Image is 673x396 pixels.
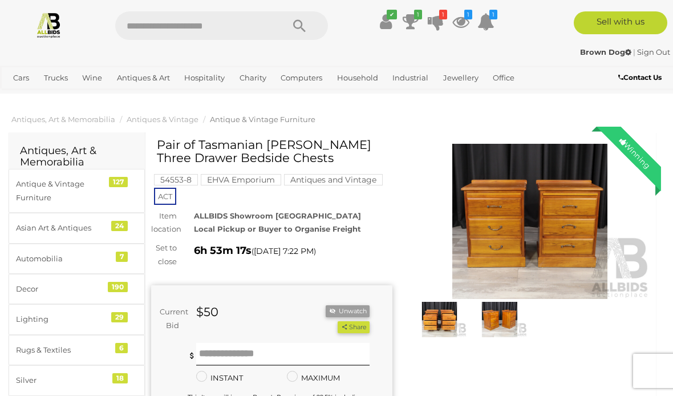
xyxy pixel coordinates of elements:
a: Asian Art & Antiques 24 [9,213,145,243]
a: Sign Out [637,47,670,56]
img: Pair of Tasmanian Blackwood Three Drawer Bedside Chests [412,302,467,337]
a: 1 [427,11,444,32]
img: Pair of Tasmanian Blackwood Three Drawer Bedside Chests [472,302,527,337]
h1: Pair of Tasmanian [PERSON_NAME] Three Drawer Bedside Chests [157,138,390,164]
strong: ALLBIDS Showroom [GEOGRAPHIC_DATA] [194,211,361,220]
div: 24 [111,221,128,231]
a: Antiques, Art & Memorabilia [11,115,115,124]
a: ✔ [377,11,394,32]
a: Rugs & Textiles 6 [9,335,145,365]
div: 190 [108,282,128,292]
img: Pair of Tasmanian Blackwood Three Drawer Bedside Chests [410,144,651,299]
i: 1 [414,10,422,19]
div: Current Bid [151,305,188,332]
div: 6 [115,343,128,353]
a: Computers [276,68,327,87]
div: 18 [112,373,128,383]
div: Winning [609,127,661,179]
strong: Local Pickup or Buyer to Organise Freight [194,224,361,233]
div: Automobilia [16,252,110,265]
a: Household [333,68,383,87]
button: Search [271,11,328,40]
a: Sports [9,87,41,106]
label: INSTANT [196,371,243,385]
a: Lighting 29 [9,304,145,334]
div: 127 [109,177,128,187]
div: 29 [111,312,128,322]
a: Antiques & Vintage [127,115,198,124]
div: Rugs & Textiles [16,344,110,357]
div: 7 [116,252,128,262]
a: Trucks [39,68,72,87]
a: Sell with us [574,11,667,34]
span: [DATE] 7:22 PM [254,246,314,256]
a: [GEOGRAPHIC_DATA] [47,87,137,106]
b: Contact Us [618,73,662,82]
a: Cars [9,68,34,87]
i: 1 [464,10,472,19]
div: Set to close [143,241,185,268]
h2: Antiques, Art & Memorabilia [20,146,133,168]
a: Antique & Vintage Furniture [210,115,315,124]
div: Asian Art & Antiques [16,221,110,235]
a: Charity [235,68,271,87]
i: 1 [489,10,497,19]
span: | [633,47,635,56]
i: 1 [439,10,447,19]
span: ACT [154,188,176,205]
strong: $50 [196,305,218,319]
div: Silver [16,374,110,387]
mark: EHVA Emporium [201,174,281,185]
i: ✔ [387,10,397,19]
div: Lighting [16,313,110,326]
a: 1 [477,11,494,32]
button: Share [338,321,369,333]
a: Contact Us [618,71,664,84]
a: 1 [452,11,469,32]
button: Unwatch [326,305,369,317]
a: EHVA Emporium [201,175,281,184]
a: Wine [78,68,107,87]
strong: 6h 53m 17s [194,244,252,257]
a: Antiques and Vintage [284,175,383,184]
a: Antique & Vintage Furniture 127 [9,169,145,213]
div: Decor [16,282,110,296]
a: 54553-8 [154,175,198,184]
mark: 54553-8 [154,174,198,185]
div: Item location [143,209,185,236]
a: Hospitality [180,68,229,87]
a: Brown Dog [580,47,633,56]
li: Unwatch this item [326,305,369,317]
a: Decor 190 [9,274,145,304]
a: Antiques & Art [112,68,175,87]
strong: Brown Dog [580,47,631,56]
a: Automobilia 7 [9,244,145,274]
a: Industrial [388,68,433,87]
label: MAXIMUM [287,371,340,385]
div: Antique & Vintage Furniture [16,177,110,204]
a: Silver 18 [9,365,145,395]
a: Office [488,68,519,87]
mark: Antiques and Vintage [284,174,383,185]
img: Allbids.com.au [35,11,62,38]
a: Jewellery [439,68,483,87]
span: ( ) [252,247,316,256]
a: 1 [402,11,419,32]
